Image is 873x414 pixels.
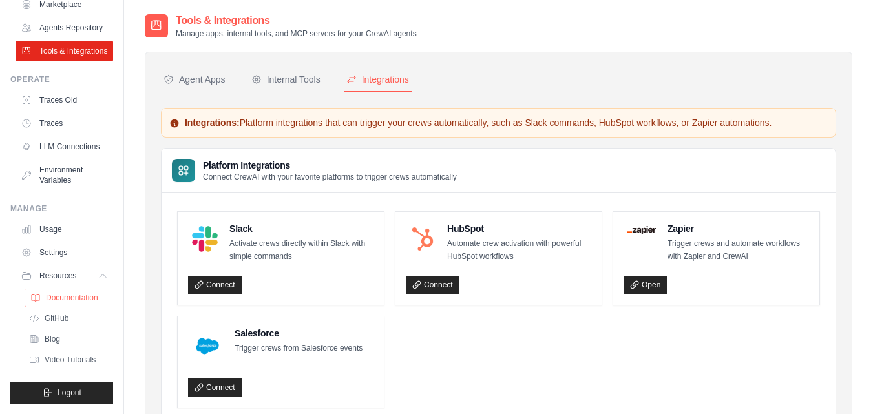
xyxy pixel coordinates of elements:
a: Video Tutorials [23,351,113,369]
a: LLM Connections [16,136,113,157]
a: Traces Old [16,90,113,110]
a: Open [624,276,667,294]
div: Internal Tools [251,73,321,86]
p: Activate crews directly within Slack with simple commands [229,238,373,263]
h3: Platform Integrations [203,159,457,172]
span: Documentation [46,293,98,303]
a: Connect [188,378,242,397]
button: Internal Tools [249,68,323,92]
a: Connect [188,276,242,294]
strong: Integrations: [185,118,240,128]
button: Logout [10,382,113,404]
h4: Zapier [668,222,809,235]
a: Usage [16,219,113,240]
a: Blog [23,330,113,348]
a: Environment Variables [16,160,113,191]
div: Manage [10,203,113,214]
p: Manage apps, internal tools, and MCP servers for your CrewAI agents [176,28,417,39]
a: GitHub [23,309,113,327]
button: Agent Apps [161,68,228,92]
button: Integrations [344,68,412,92]
h4: Slack [229,222,373,235]
h4: Salesforce [235,327,363,340]
a: Connect [406,276,459,294]
h2: Tools & Integrations [176,13,417,28]
p: Connect CrewAI with your favorite platforms to trigger crews automatically [203,172,457,182]
button: Resources [16,265,113,286]
h4: HubSpot [447,222,591,235]
div: Integrations [346,73,409,86]
img: HubSpot Logo [410,226,436,252]
a: Documentation [25,289,114,307]
p: Trigger crews from Salesforce events [235,342,363,355]
a: Traces [16,113,113,134]
img: Slack Logo [192,226,218,252]
span: Blog [45,334,60,344]
div: Operate [10,74,113,85]
span: Resources [39,271,76,281]
span: GitHub [45,313,68,324]
p: Trigger crews and automate workflows with Zapier and CrewAI [668,238,809,263]
img: Zapier Logo [627,226,656,234]
span: Video Tutorials [45,355,96,365]
img: Salesforce Logo [192,331,223,362]
a: Agents Repository [16,17,113,38]
a: Tools & Integrations [16,41,113,61]
div: Agent Apps [163,73,226,86]
span: Logout [58,388,81,398]
p: Automate crew activation with powerful HubSpot workflows [447,238,591,263]
p: Platform integrations that can trigger your crews automatically, such as Slack commands, HubSpot ... [169,116,828,129]
a: Settings [16,242,113,263]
